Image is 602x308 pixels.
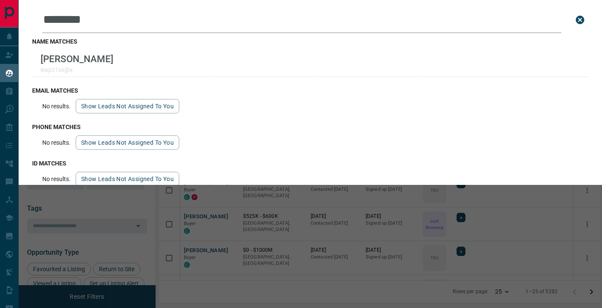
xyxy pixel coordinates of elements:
[32,160,588,167] h3: id matches
[76,99,179,113] button: show leads not assigned to you
[42,139,71,146] p: No results.
[42,176,71,182] p: No results.
[42,103,71,110] p: No results.
[76,172,179,186] button: show leads not assigned to you
[32,87,588,94] h3: email matches
[572,11,588,28] button: close search bar
[76,135,179,150] button: show leads not assigned to you
[41,53,113,64] p: [PERSON_NAME]
[32,124,588,130] h3: phone matches
[32,38,588,45] h3: name matches
[41,66,113,73] p: leap21xx@x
